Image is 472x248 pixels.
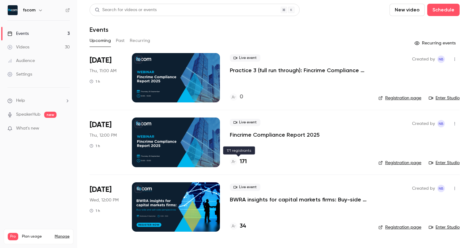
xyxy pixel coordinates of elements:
[7,31,29,37] div: Events
[23,7,36,13] h6: fscom
[230,196,369,203] a: BWRA insights for capital markets firms: Buy-side and sell-side perspectives
[7,97,70,104] li: help-dropdown-opener
[90,143,100,148] div: 1 h
[62,126,70,131] iframe: Noticeable Trigger
[7,44,29,50] div: Videos
[230,131,320,138] a: Fincrime Compliance Report 2025
[429,160,460,166] a: Enter Studio
[240,222,246,230] h4: 34
[90,197,119,203] span: Wed, 12:00 PM
[378,95,421,101] a: Registration page
[90,79,100,84] div: 1 h
[16,111,40,118] a: SpeakerHub
[90,185,112,195] span: [DATE]
[230,158,247,166] a: 171
[437,56,445,63] span: Nicola Bassett
[240,158,247,166] h4: 171
[412,120,435,127] span: Created by
[439,56,444,63] span: NB
[439,185,444,192] span: NB
[439,120,444,127] span: NB
[16,125,39,132] span: What's new
[412,185,435,192] span: Created by
[90,53,122,102] div: Sep 18 Thu, 11:00 AM (Europe/London)
[90,56,112,65] span: [DATE]
[230,93,243,101] a: 0
[16,97,25,104] span: Help
[230,54,260,62] span: Live event
[90,132,117,138] span: Thu, 12:00 PM
[90,36,111,46] button: Upcoming
[230,119,260,126] span: Live event
[8,233,18,240] span: Pro
[8,5,18,15] img: fscom
[95,7,157,13] div: Search for videos or events
[7,71,32,77] div: Settings
[429,224,460,230] a: Enter Studio
[90,118,122,167] div: Sep 25 Thu, 12:00 PM (Europe/London)
[230,184,260,191] span: Live event
[22,234,51,239] span: Plan usage
[378,160,421,166] a: Registration page
[412,38,460,48] button: Recurring events
[230,67,369,74] a: Practice 3 (full run through): Fincrime Compliance Report 2025
[390,4,425,16] button: New video
[240,93,243,101] h4: 0
[412,56,435,63] span: Created by
[429,95,460,101] a: Enter Studio
[116,36,125,46] button: Past
[90,208,100,213] div: 1 h
[437,120,445,127] span: Nicola Bassett
[437,185,445,192] span: Nicola Bassett
[130,36,150,46] button: Recurring
[55,234,70,239] a: Manage
[230,222,246,230] a: 34
[378,224,421,230] a: Registration page
[7,58,35,64] div: Audience
[90,26,108,33] h1: Events
[90,120,112,130] span: [DATE]
[427,4,460,16] button: Schedule
[90,68,116,74] span: Thu, 11:00 AM
[44,112,57,118] span: new
[90,182,122,232] div: Oct 8 Wed, 12:00 PM (Europe/London)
